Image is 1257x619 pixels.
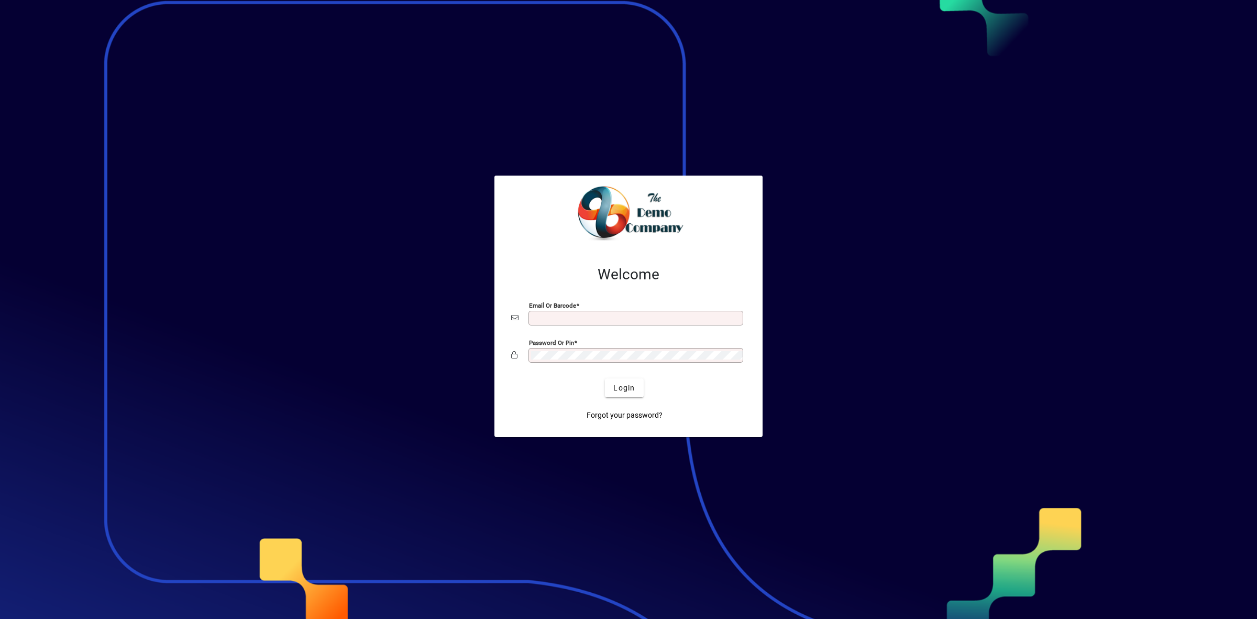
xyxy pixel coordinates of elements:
[529,339,574,346] mat-label: Password or Pin
[511,266,746,284] h2: Welcome
[582,406,667,425] a: Forgot your password?
[613,383,635,394] span: Login
[529,302,576,309] mat-label: Email or Barcode
[605,378,643,397] button: Login
[587,410,663,421] span: Forgot your password?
